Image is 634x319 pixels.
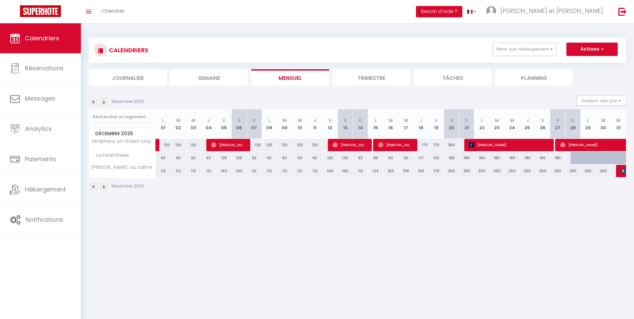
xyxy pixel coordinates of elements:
img: ... [486,6,496,16]
span: Réservations [25,64,64,72]
div: 125 [216,152,232,164]
th: 31 [611,109,626,139]
th: 14 [353,109,368,139]
div: 112 [186,165,201,177]
abbr: L [587,117,589,124]
div: 250 [580,165,596,177]
div: 180 [520,152,535,164]
div: 250 [444,165,459,177]
th: 01 [156,109,171,139]
div: 250 [565,165,581,177]
button: Gestion des prix [576,96,626,106]
div: 250 [474,165,490,177]
div: 92 [247,152,262,164]
div: 180 [474,152,490,164]
div: 173 [414,139,429,151]
abbr: J [526,117,529,124]
div: 92 [186,152,201,164]
div: 250 [550,165,565,177]
div: 175 [429,139,444,151]
div: 120 [307,139,322,151]
th: 07 [247,109,262,139]
div: 143 [216,165,232,177]
abbr: V [541,117,544,124]
div: 250 [459,165,474,177]
abbr: V [435,117,438,124]
abbr: M [298,117,302,124]
th: 05 [216,109,232,139]
span: Hébergement [25,185,66,193]
span: Notifications [26,215,63,224]
abbr: D [465,117,468,124]
th: 28 [565,109,581,139]
div: 150 [383,165,398,177]
div: 95 [368,152,383,164]
div: 142 [231,165,247,177]
th: 18 [414,109,429,139]
div: 117 [414,152,429,164]
abbr: L [375,117,377,124]
div: 120 [186,139,201,151]
img: logout [618,7,627,16]
abbr: J [314,117,316,124]
div: 92 [383,152,398,164]
div: 120 [156,139,171,151]
div: 350 [444,139,459,151]
th: 17 [398,109,414,139]
abbr: M [616,117,620,124]
div: 180 [459,152,474,164]
span: Calendriers [25,34,59,42]
th: 16 [383,109,398,139]
span: [PERSON_NAME] et [PERSON_NAME] [501,7,603,15]
div: 92 [398,152,414,164]
div: 125 [338,152,353,164]
div: 180 [444,152,459,164]
p: Décembre 2025 [111,99,144,105]
abbr: S [556,117,559,124]
p: Décembre 2025 [111,183,144,189]
span: Vertpheny un chalet cosy et calme à 2 pas du lac [90,139,157,144]
abbr: M [510,117,514,124]
div: 92 [262,152,277,164]
div: 250 [505,165,520,177]
abbr: M [389,117,393,124]
div: 149 [322,165,338,177]
abbr: J [207,117,210,124]
th: 22 [474,109,490,139]
th: 12 [322,109,338,139]
th: 27 [550,109,565,139]
abbr: L [268,117,270,124]
abbr: L [162,117,164,124]
span: [PERSON_NAME] [211,139,247,151]
abbr: S [344,117,347,124]
abbr: M [191,117,195,124]
div: 180 [505,152,520,164]
li: Semaine [170,69,248,86]
div: 92 [307,152,322,164]
th: 21 [459,109,474,139]
input: Rechercher un logement... [93,111,152,123]
th: 03 [186,109,201,139]
div: 112 [292,165,308,177]
th: 19 [429,109,444,139]
div: 125 [231,152,247,164]
div: 250 [535,165,550,177]
div: 124 [368,165,383,177]
abbr: M [601,117,605,124]
th: 15 [368,109,383,139]
li: Mensuel [251,69,329,86]
div: 166 [338,165,353,177]
span: [PERSON_NAME] [469,139,550,151]
abbr: S [450,117,453,124]
span: Analytics [25,125,52,133]
th: 23 [490,109,505,139]
th: 06 [231,109,247,139]
div: 163 [414,165,429,177]
th: 10 [292,109,308,139]
div: 125 [322,152,338,164]
div: 112 [156,165,171,177]
th: 26 [535,109,550,139]
div: 112 [201,165,216,177]
th: 09 [277,109,292,139]
span: Paiements [25,155,56,163]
